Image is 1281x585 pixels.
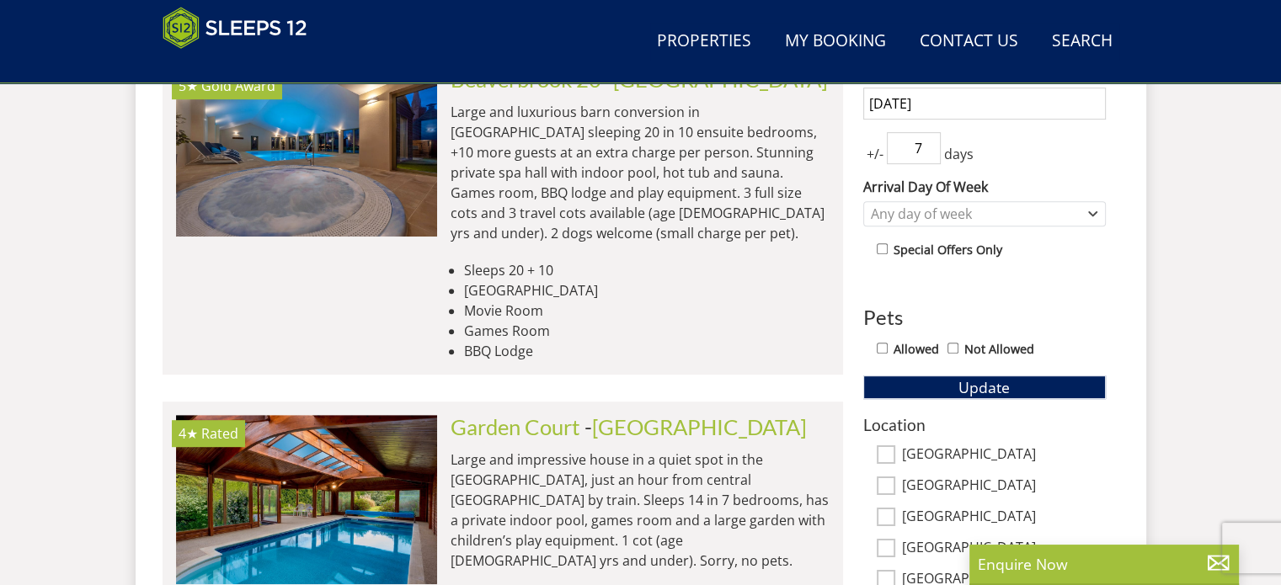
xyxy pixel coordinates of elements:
img: open-uri20231109-24-i3m3zx.original. [176,67,437,236]
h3: Pets [863,306,1106,328]
p: Enquire Now [978,553,1230,575]
a: Garden Court [451,414,580,439]
label: [GEOGRAPHIC_DATA] [902,508,1106,527]
label: [GEOGRAPHIC_DATA] [902,540,1106,558]
span: Garden Court has a 4 star rating under the Quality in Tourism Scheme [179,424,198,443]
a: 4★ Rated [176,415,437,583]
li: Games Room [464,321,830,341]
span: +/- [863,144,887,164]
img: garden-court-surrey-pool-holiday-sleeps12.original.jpg [176,415,437,583]
img: Sleeps 12 [163,7,307,49]
span: Beaverbrook 20 has been awarded a Gold Award by Visit England [201,77,275,95]
label: Special Offers Only [894,241,1002,259]
a: [GEOGRAPHIC_DATA] [592,414,807,439]
li: Sleeps 20 + 10 [464,260,830,280]
h3: Location [863,416,1106,433]
li: Movie Room [464,300,830,321]
a: Contact Us [913,23,1025,61]
p: Large and impressive house in a quiet spot in the [GEOGRAPHIC_DATA], just an hour from central [G... [451,449,830,571]
span: Rated [201,424,238,443]
li: [GEOGRAPHIC_DATA] [464,280,830,300]
span: Update [958,377,1010,397]
label: [GEOGRAPHIC_DATA] [902,446,1106,465]
span: days [941,144,977,164]
input: Arrival Date [863,88,1106,120]
div: Combobox [863,201,1106,226]
label: Arrival Day Of Week [863,177,1106,197]
span: Beaverbrook 20 has a 5 star rating under the Quality in Tourism Scheme [179,77,198,95]
a: My Booking [778,23,893,61]
a: Search [1045,23,1119,61]
button: Update [863,375,1106,399]
iframe: Customer reviews powered by Trustpilot [154,59,331,73]
label: [GEOGRAPHIC_DATA] [902,477,1106,496]
li: BBQ Lodge [464,341,830,361]
label: Not Allowed [964,340,1034,359]
a: 5★ Gold Award [176,67,437,236]
label: Allowed [894,340,939,359]
div: Any day of week [867,205,1085,223]
a: Properties [650,23,758,61]
span: - [584,414,807,439]
p: Large and luxurious barn conversion in [GEOGRAPHIC_DATA] sleeping 20 in 10 ensuite bedrooms, +10 ... [451,102,830,243]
